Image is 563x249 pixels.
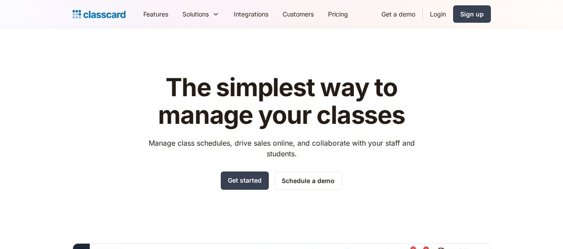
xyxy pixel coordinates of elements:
[140,138,423,159] p: Manage class schedules, drive sales online, and collaborate with your staff and students.
[221,171,269,190] a: Get started
[460,9,484,19] div: Sign up
[423,4,453,24] a: Login
[136,4,175,24] a: Features
[227,4,275,24] a: Integrations
[140,74,423,129] h1: The simplest way to manage your classes
[274,171,342,190] a: Schedule a demo
[73,8,126,20] a: home
[374,4,422,24] a: Get a demo
[182,9,209,19] div: Solutions
[321,4,355,24] a: Pricing
[175,4,227,24] div: Solutions
[453,5,491,23] a: Sign up
[275,4,321,24] a: Customers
